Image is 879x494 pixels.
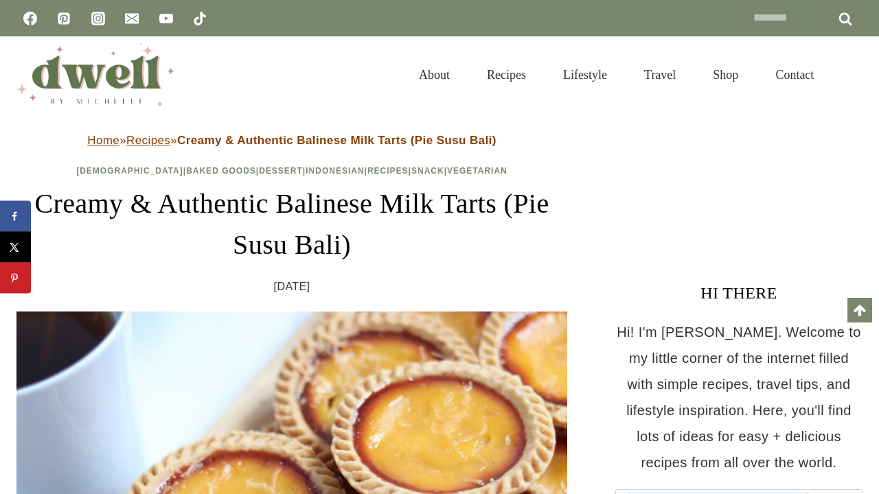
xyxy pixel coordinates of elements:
a: Home [87,134,119,147]
time: [DATE] [274,277,310,297]
a: Shop [694,51,757,99]
nav: Primary Navigation [400,51,832,99]
a: Scroll to top [847,298,872,322]
p: Hi! I'm [PERSON_NAME]. Welcome to my little corner of the internet filled with simple recipes, tr... [615,319,863,475]
a: Travel [626,51,694,99]
a: Baked Goods [186,166,256,176]
a: Email [118,5,146,32]
img: DWELL by michelle [16,43,174,106]
a: Vegetarian [447,166,507,176]
a: Dessert [259,166,303,176]
a: Indonesian [306,166,364,176]
a: Recipes [468,51,545,99]
a: TikTok [186,5,214,32]
a: Recipes [126,134,170,147]
span: » » [87,134,496,147]
a: [DEMOGRAPHIC_DATA] [76,166,183,176]
a: Snack [411,166,444,176]
h1: Creamy & Authentic Balinese Milk Tarts (Pie Susu Bali) [16,183,567,266]
a: YouTube [152,5,180,32]
button: View Search Form [839,63,863,86]
strong: Creamy & Authentic Balinese Milk Tarts (Pie Susu Bali) [177,134,496,147]
a: Lifestyle [545,51,626,99]
a: About [400,51,468,99]
a: Facebook [16,5,44,32]
a: Contact [757,51,832,99]
a: Pinterest [50,5,78,32]
span: | | | | | | [76,166,507,176]
a: Instagram [84,5,112,32]
h3: HI THERE [615,281,863,305]
a: Recipes [367,166,409,176]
